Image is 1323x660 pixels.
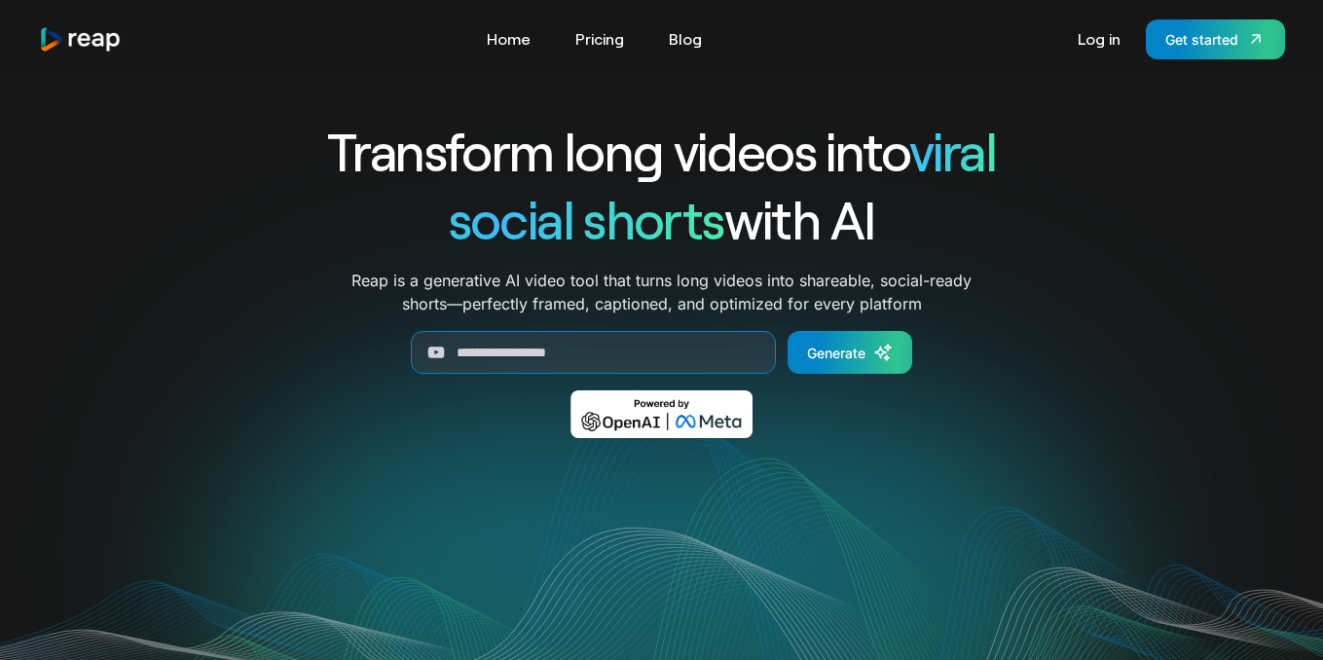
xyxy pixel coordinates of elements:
a: Generate [788,331,912,374]
a: Home [477,23,540,55]
a: Pricing [566,23,634,55]
img: reap logo [39,26,123,53]
form: Generate Form [257,331,1067,374]
img: Powered by OpenAI & Meta [570,390,753,438]
span: social shorts [449,187,724,250]
a: home [39,26,123,53]
a: Blog [659,23,712,55]
a: Get started [1146,19,1285,59]
a: Log in [1068,23,1130,55]
div: Generate [807,343,865,363]
div: Get started [1165,29,1238,50]
p: Reap is a generative AI video tool that turns long videos into shareable, social-ready shorts—per... [351,269,972,315]
h1: with AI [257,185,1067,253]
h1: Transform long videos into [257,117,1067,185]
span: viral [909,119,996,182]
